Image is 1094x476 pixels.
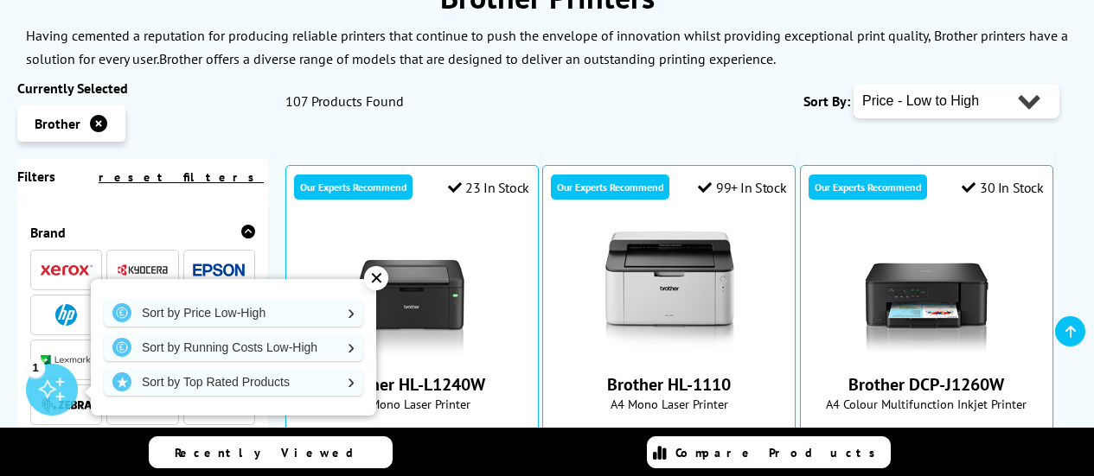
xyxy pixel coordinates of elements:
[848,373,1004,396] a: Brother DCP-J1260W
[962,179,1043,196] div: 30 In Stock
[26,358,45,377] div: 1
[55,304,77,326] img: HP
[193,259,245,281] a: Epson
[448,179,529,196] div: 23 In Stock
[675,445,885,460] span: Compare Products
[35,115,80,132] span: Brother
[709,421,720,454] span: (7)
[26,27,1068,67] p: Having cemented a reputation for producing reliable printers that continue to push the envelope o...
[861,342,991,359] a: Brother DCP-J1260W
[647,436,891,468] a: Compare Products
[193,263,245,276] img: Epson
[364,266,388,290] div: ✕
[552,396,786,412] span: A4 Mono Laser Printer
[104,299,363,327] a: Sort by Price Low-High
[605,226,734,356] img: Brother HL-1110
[17,168,55,185] span: Filters
[117,263,169,276] img: Kyocera
[861,226,991,356] img: Brother DCP-J1260W
[41,349,93,371] a: Lexmark
[30,224,255,241] div: Brand
[117,259,169,281] a: Kyocera
[803,92,850,110] span: Sort By:
[285,92,404,110] span: 107 Products Found
[607,373,731,396] a: Brother HL-1110
[41,355,93,365] img: Lexmark
[809,396,1044,412] span: A4 Colour Multifunction Inkjet Printer
[347,226,477,356] img: Brother HL-L1240W
[41,304,93,326] a: HP
[175,445,371,460] span: Recently Viewed
[295,396,529,412] span: A4 Mono Laser Printer
[605,342,734,359] a: Brother HL-1110
[294,175,413,200] div: Our Experts Recommend
[41,264,93,276] img: Xerox
[17,79,268,97] div: Currently Selected
[809,175,927,200] div: Our Experts Recommend
[99,169,264,185] a: reset filters
[104,333,363,361] a: Sort by Running Costs Low-High
[551,175,669,200] div: Our Experts Recommend
[698,179,786,196] div: 99+ In Stock
[338,373,485,396] a: Brother HL-L1240W
[159,50,776,67] p: Brother offers a diverse range of models that are designed to deliver an outstanding printing exp...
[41,259,93,281] a: Xerox
[149,436,393,468] a: Recently Viewed
[347,342,477,359] a: Brother HL-L1240W
[104,368,363,396] a: Sort by Top Rated Products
